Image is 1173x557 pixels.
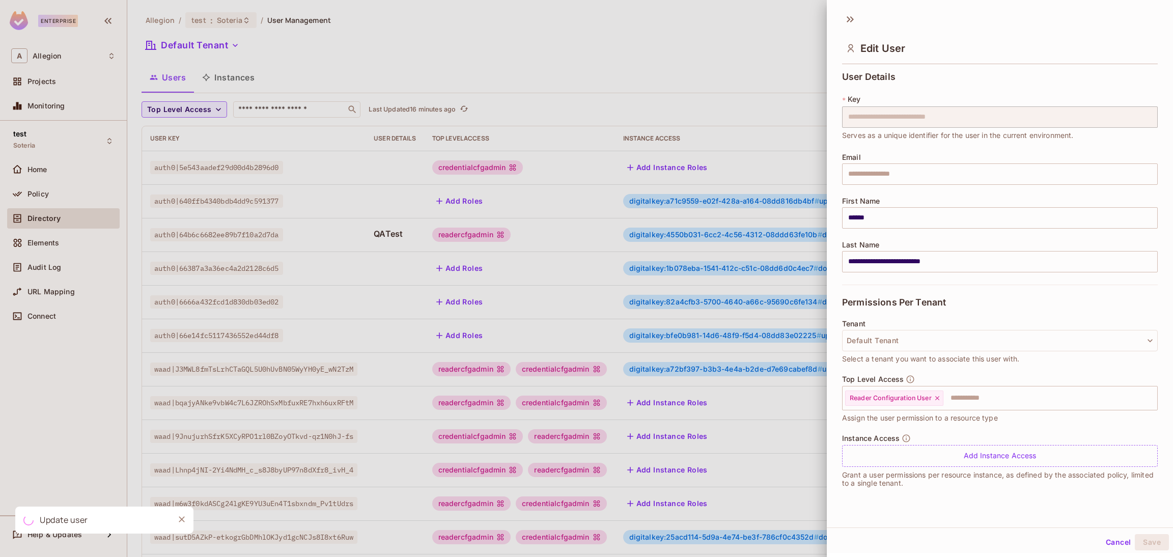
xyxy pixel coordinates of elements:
p: Grant a user permissions per resource instance, as defined by the associated policy, limited to a... [842,471,1158,487]
div: Reader Configuration User [845,391,943,406]
span: Assign the user permission to a resource type [842,412,998,424]
span: Instance Access [842,434,900,442]
span: Select a tenant you want to associate this user with. [842,353,1019,365]
div: Add Instance Access [842,445,1158,467]
span: Key [848,95,860,103]
span: Edit User [860,42,905,54]
button: Cancel [1102,534,1135,550]
span: Permissions Per Tenant [842,297,946,308]
span: Reader Configuration User [850,394,932,402]
span: Email [842,153,861,161]
button: Default Tenant [842,330,1158,351]
span: Serves as a unique identifier for the user in the current environment. [842,130,1074,141]
button: Save [1135,534,1169,550]
button: Close [174,512,189,527]
span: First Name [842,197,880,205]
span: Top Level Access [842,375,904,383]
div: Update user [40,514,88,526]
span: User Details [842,72,896,82]
button: Open [1152,397,1154,399]
span: Tenant [842,320,865,328]
span: Last Name [842,241,879,249]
